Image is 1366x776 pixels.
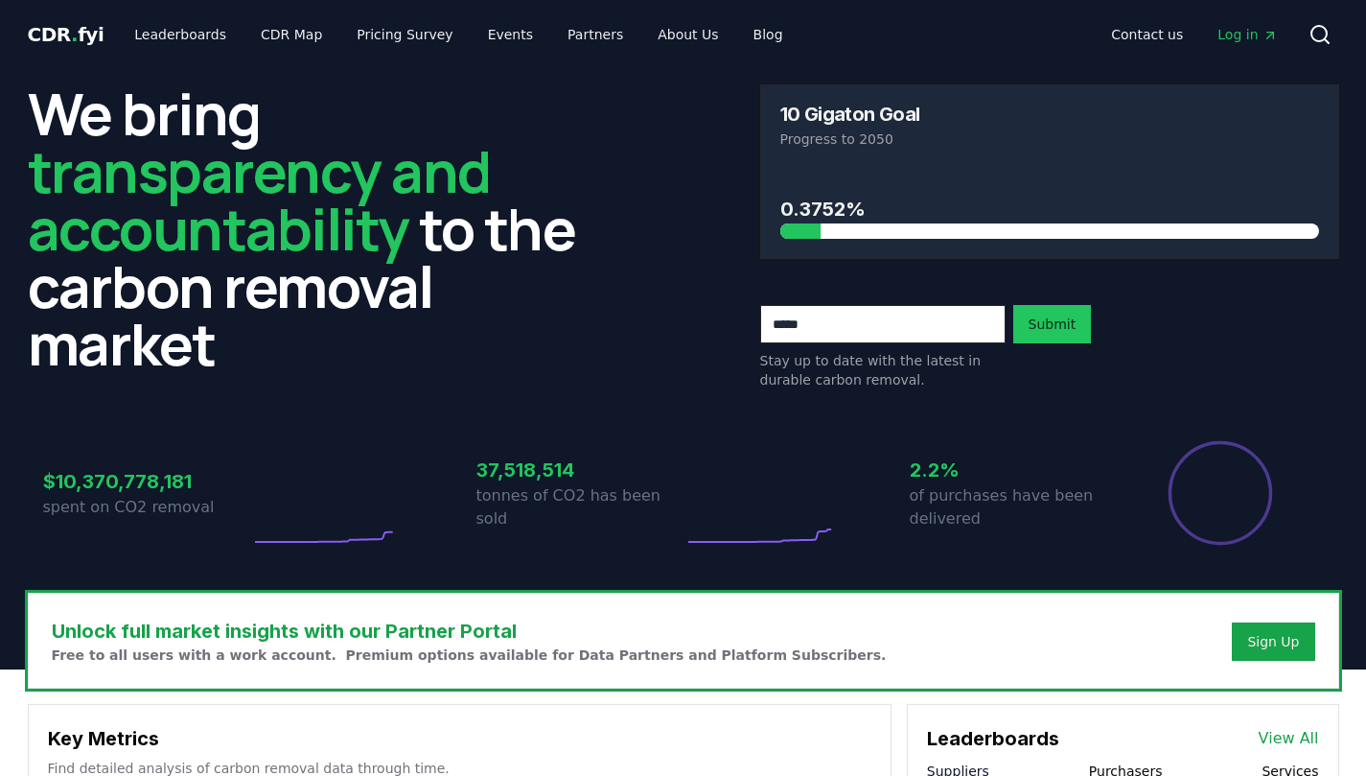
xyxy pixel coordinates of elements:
[927,724,1059,753] h3: Leaderboards
[760,351,1006,389] p: Stay up to date with the latest in durable carbon removal.
[52,617,887,646] h3: Unlock full market insights with our Partner Portal
[910,484,1117,530] p: of purchases have been delivered
[1247,632,1299,651] a: Sign Up
[28,84,607,372] h2: We bring to the carbon removal market
[341,17,468,52] a: Pricing Survey
[1167,439,1274,547] div: Percentage of sales delivered
[28,21,104,48] a: CDR.fyi
[52,646,887,665] p: Free to all users with a work account. Premium options available for Data Partners and Platform S...
[48,724,871,753] h3: Key Metrics
[1202,17,1292,52] a: Log in
[28,131,491,268] span: transparency and accountability
[780,129,1319,149] p: Progress to 2050
[1232,623,1314,661] button: Sign Up
[780,195,1319,223] h3: 0.3752%
[71,23,78,46] span: .
[119,17,798,52] nav: Main
[1217,25,1277,44] span: Log in
[119,17,242,52] a: Leaderboards
[1096,17,1198,52] a: Contact us
[1013,305,1092,343] button: Submit
[28,23,104,46] span: CDR fyi
[476,456,683,484] h3: 37,518,514
[1259,727,1319,750] a: View All
[43,496,250,519] p: spent on CO2 removal
[780,105,920,124] h3: 10 Gigaton Goal
[910,456,1117,484] h3: 2.2%
[1096,17,1292,52] nav: Main
[552,17,638,52] a: Partners
[43,467,250,496] h3: $10,370,778,181
[473,17,548,52] a: Events
[476,484,683,530] p: tonnes of CO2 has been sold
[738,17,799,52] a: Blog
[642,17,733,52] a: About Us
[245,17,337,52] a: CDR Map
